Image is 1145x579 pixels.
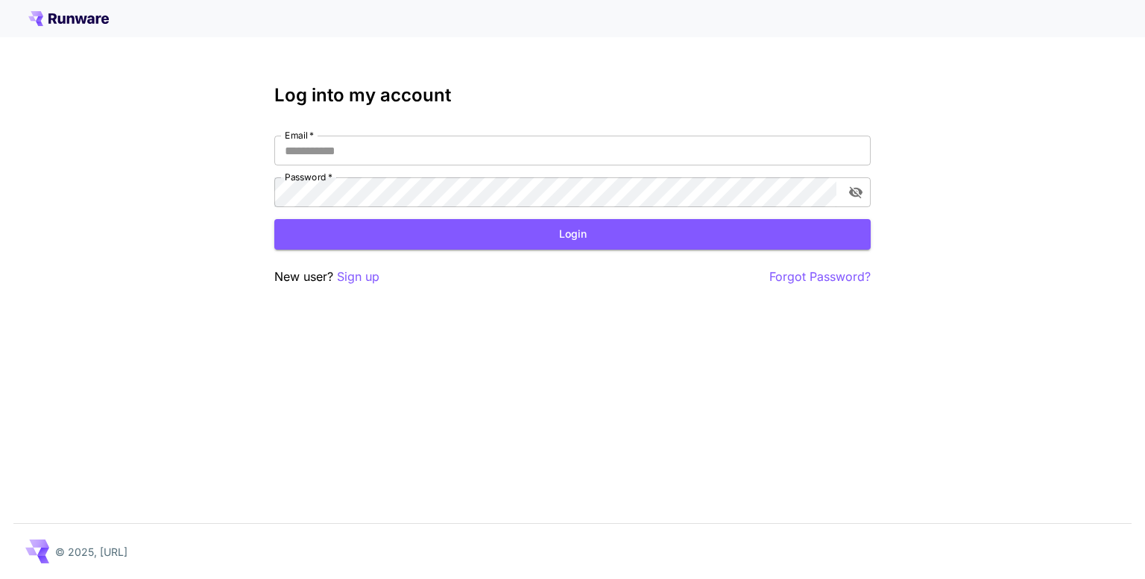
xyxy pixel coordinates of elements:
label: Password [285,171,332,183]
button: toggle password visibility [842,179,869,206]
button: Login [274,219,871,250]
h3: Log into my account [274,85,871,106]
button: Forgot Password? [769,268,871,286]
button: Sign up [337,268,379,286]
p: © 2025, [URL] [55,544,127,560]
p: New user? [274,268,379,286]
label: Email [285,129,314,142]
